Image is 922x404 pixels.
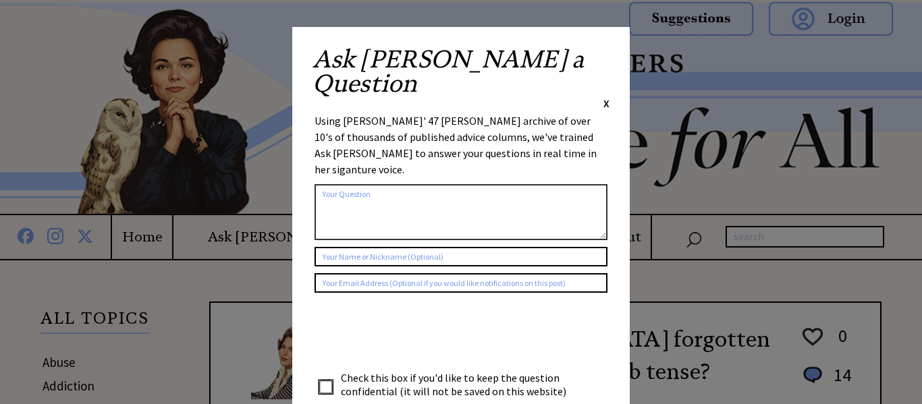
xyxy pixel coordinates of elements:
iframe: reCAPTCHA [315,306,520,359]
span: X [603,96,609,110]
div: Using [PERSON_NAME]' 47 [PERSON_NAME] archive of over 10's of thousands of published advice colum... [315,113,607,177]
input: Your Name or Nickname (Optional) [315,247,607,266]
h2: Ask [PERSON_NAME] a Question [313,47,609,96]
td: Check this box if you'd like to keep the question confidential (it will not be saved on this webs... [340,370,579,399]
input: Your Email Address (Optional if you would like notifications on this post) [315,273,607,293]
